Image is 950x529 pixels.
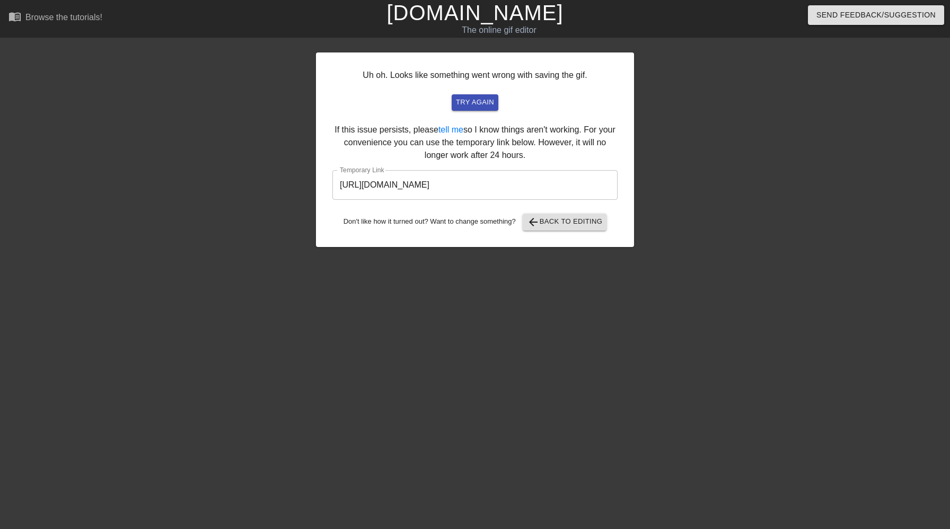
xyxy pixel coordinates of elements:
div: The online gif editor [322,24,676,37]
div: Browse the tutorials! [25,13,102,22]
span: Back to Editing [527,216,603,228]
span: arrow_back [527,216,540,228]
button: Back to Editing [523,214,607,231]
span: try again [456,96,494,109]
span: menu_book [8,10,21,23]
button: try again [452,94,498,111]
a: Browse the tutorials! [8,10,102,27]
a: [DOMAIN_NAME] [386,1,563,24]
div: Don't like how it turned out? Want to change something? [332,214,618,231]
input: bare [332,170,618,200]
div: Uh oh. Looks like something went wrong with saving the gif. If this issue persists, please so I k... [316,52,634,247]
span: Send Feedback/Suggestion [816,8,936,22]
a: tell me [438,125,463,134]
button: Send Feedback/Suggestion [808,5,944,25]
